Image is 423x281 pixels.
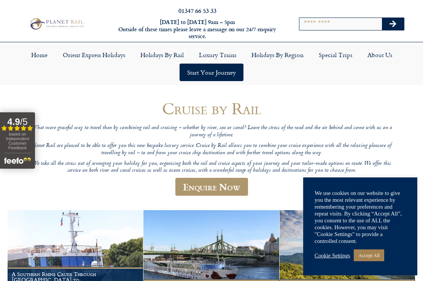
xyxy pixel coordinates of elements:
[354,249,384,261] a: Accept All
[175,178,248,196] a: Enquire Now
[315,190,406,244] div: We use cookies on our website to give you the most relevant experience by remembering your prefer...
[315,252,350,259] a: Cookie Settings
[24,46,55,64] a: Home
[191,46,244,64] a: Luxury Trains
[55,46,133,64] a: Orient Express Holidays
[29,160,394,174] p: We take all the stress out of arranging your holiday for you, organising both the rail and cruise...
[178,6,216,15] a: 01347 66 53 33
[133,46,191,64] a: Holidays by Rail
[29,99,394,117] h1: Cruise by Rail
[360,46,400,64] a: About Us
[29,142,394,156] p: Planet Rail are pleased to be able to offer you this new bespoke luxury service. Cruise by Rail a...
[115,19,280,40] h6: [DATE] to [DATE] 9am – 5pm Outside of these times please leave a message on our 24/7 enquiry serv...
[382,18,404,30] button: Search
[244,46,311,64] a: Holidays by Region
[180,64,243,81] a: Start your Journey
[311,46,360,64] a: Special Trips
[28,17,85,31] img: Planet Rail Train Holidays Logo
[4,46,419,81] nav: Menu
[29,125,394,139] p: What more graceful way to travel than by combining rail and cruising – whether by river, sea or c...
